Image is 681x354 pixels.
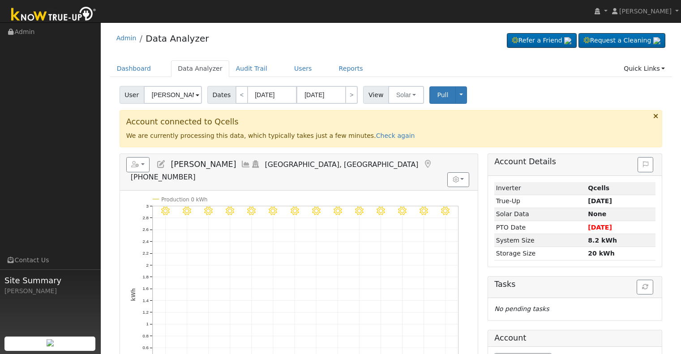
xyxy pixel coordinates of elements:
td: System Size [494,234,587,247]
strong: None [588,210,606,218]
td: Inverter [494,182,587,195]
td: Storage Size [494,247,587,260]
td: True-Up [494,195,587,208]
span: [GEOGRAPHIC_DATA], [GEOGRAPHIC_DATA] [265,160,419,169]
text: kWh [130,288,136,301]
text: 1.4 [142,298,149,303]
text: 1.6 [142,286,149,291]
text: 0.6 [142,345,149,350]
td: PTO Date [494,221,587,234]
text: 2.6 [142,227,149,232]
i: 8/06 - Clear [355,207,364,215]
text: 2.8 [142,215,149,220]
a: Check again [376,132,415,139]
text: Production 0 kWh [161,196,207,203]
i: 8/07 - Clear [377,207,385,215]
a: Edit User (28082) [156,160,166,169]
text: 3 [146,204,148,209]
a: Audit Trail [229,60,274,77]
button: Refresh [637,280,653,295]
span: [PERSON_NAME] [619,8,672,15]
h5: Account [494,333,526,342]
button: Issue History [638,157,653,172]
a: Data Analyzer [146,33,209,44]
text: 1.8 [142,274,149,279]
a: Users [287,60,319,77]
a: Quick Links [617,60,672,77]
i: 8/04 - Clear [312,207,320,215]
span: Dates [207,86,236,104]
a: Data Analyzer [171,60,229,77]
img: retrieve [564,37,571,44]
a: Request a Cleaning [578,33,665,48]
h5: Tasks [494,280,655,289]
a: Reports [332,60,370,77]
a: Login As (last Never) [251,160,261,169]
button: Solar [388,86,424,104]
i: 8/05 - Clear [334,207,342,215]
i: 8/01 - Clear [247,207,256,215]
text: 2.4 [142,239,149,244]
img: Know True-Up [7,5,101,25]
a: < [236,86,248,104]
text: 2 [146,263,148,268]
strong: ID: 1469, authorized: 08/11/25 [588,184,609,192]
a: Multi-Series Graph [241,160,251,169]
a: Admin [116,34,137,42]
i: No pending tasks [494,305,549,312]
a: Map [423,160,433,169]
h3: Account connected to Qcells [126,117,656,127]
span: View [363,86,389,104]
text: 0.8 [142,333,149,338]
a: > [345,86,358,104]
text: 1.2 [142,310,149,315]
text: 1 [146,322,148,327]
span: Site Summary [4,274,96,286]
strong: [DATE] [588,197,612,205]
span: Pull [437,91,448,98]
img: retrieve [653,37,660,44]
span: [DATE] [588,224,612,231]
a: Refer a Friend [507,33,577,48]
input: Select a User [144,86,202,104]
i: 7/28 - Clear [161,207,170,215]
strong: 20 kWh [588,250,614,257]
div: We are currently processing this data, which typically takes just a few minutes. [120,110,663,147]
img: retrieve [47,339,54,346]
i: 7/31 - Clear [226,207,234,215]
i: 8/08 - Clear [398,207,407,215]
span: [PERSON_NAME] [171,160,236,169]
div: [PERSON_NAME] [4,286,96,296]
span: User [120,86,144,104]
i: 7/30 - Clear [204,207,213,215]
button: Pull [429,86,456,104]
a: Dashboard [110,60,158,77]
i: 7/29 - Clear [183,207,191,215]
i: 8/02 - Clear [269,207,277,215]
span: [PHONE_NUMBER] [131,173,196,181]
strong: 8.2 kWh [588,237,617,244]
td: Solar Data [494,208,587,221]
i: 8/03 - Clear [290,207,299,215]
text: 2.2 [142,251,149,256]
h5: Account Details [494,157,655,166]
i: 8/10 - Clear [441,207,450,215]
i: 8/09 - Clear [420,207,428,215]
